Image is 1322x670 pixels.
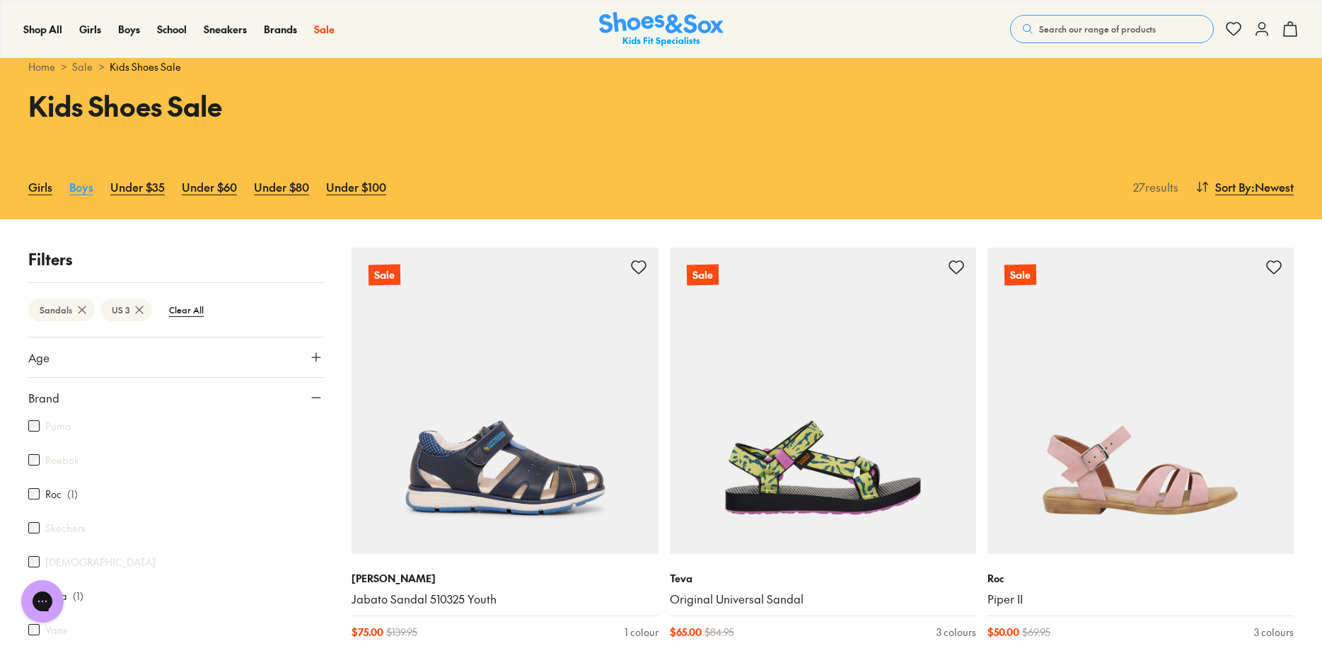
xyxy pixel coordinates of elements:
[79,22,101,36] span: Girls
[45,419,71,434] label: Puma
[1022,625,1050,640] span: $ 69.95
[254,171,309,202] a: Under $80
[182,171,237,202] a: Under $60
[28,337,323,377] button: Age
[314,22,335,36] span: Sale
[28,59,1294,74] div: > >
[987,625,1019,640] span: $ 50.00
[157,22,187,37] a: School
[599,12,724,47] img: SNS_Logo_Responsive.svg
[28,299,95,321] btn: Sandals
[28,349,50,366] span: Age
[204,22,247,36] span: Sneakers
[1195,171,1294,202] button: Sort By:Newest
[670,248,976,554] a: Sale
[14,575,71,628] iframe: Gorgias live chat messenger
[670,571,976,586] p: Teva
[264,22,297,36] span: Brands
[45,555,156,570] label: [DEMOGRAPHIC_DATA]
[386,625,417,640] span: $ 139.95
[23,22,62,37] a: Shop All
[45,623,67,637] label: Vans
[670,591,976,607] a: Original Universal Sandal
[352,625,383,640] span: $ 75.00
[157,22,187,36] span: School
[987,571,1294,586] p: Roc
[69,171,93,202] a: Boys
[1254,625,1294,640] div: 3 colours
[1010,15,1214,43] button: Search our range of products
[625,625,659,640] div: 1 colour
[204,22,247,37] a: Sneakers
[110,59,181,74] span: Kids Shoes Sale
[670,625,702,640] span: $ 65.00
[158,297,215,323] btn: Clear All
[1251,178,1294,195] span: : Newest
[352,571,658,586] p: [PERSON_NAME]
[352,591,658,607] a: Jabato Sandal 510325 Youth
[45,487,62,502] label: Roc
[79,22,101,37] a: Girls
[987,591,1294,607] a: Piper II
[28,59,55,74] a: Home
[686,265,718,286] p: Sale
[73,589,83,603] p: ( 1 )
[264,22,297,37] a: Brands
[326,171,386,202] a: Under $100
[28,171,52,202] a: Girls
[118,22,140,37] a: Boys
[1004,265,1036,286] p: Sale
[28,248,323,271] p: Filters
[28,378,323,417] button: Brand
[23,22,62,36] span: Shop All
[118,22,140,36] span: Boys
[352,248,658,554] a: Sale
[369,265,400,286] p: Sale
[1127,178,1178,195] p: 27 results
[45,453,79,468] label: Reebok
[987,248,1294,554] a: Sale
[705,625,734,640] span: $ 84.95
[67,487,78,502] p: ( 1 )
[72,59,93,74] a: Sale
[45,521,86,536] label: Skechers
[28,389,59,406] span: Brand
[314,22,335,37] a: Sale
[599,12,724,47] a: Shoes & Sox
[100,299,152,321] btn: US 3
[937,625,976,640] div: 3 colours
[1039,23,1156,35] span: Search our range of products
[1215,178,1251,195] span: Sort By
[28,86,644,126] h1: Kids Shoes Sale
[110,171,165,202] a: Under $35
